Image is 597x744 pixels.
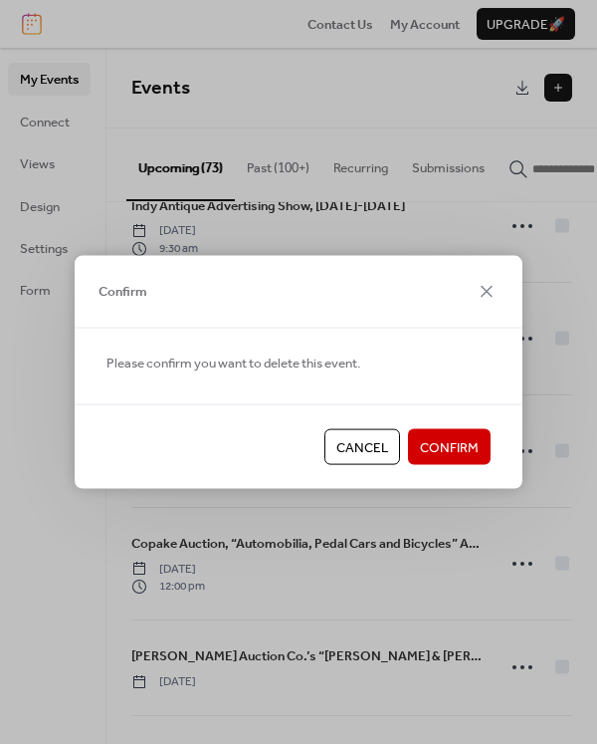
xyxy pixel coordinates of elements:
button: Confirm [408,429,491,465]
span: Confirm [420,438,479,458]
span: Please confirm you want to delete this event. [106,353,360,372]
span: Cancel [336,438,388,458]
span: Confirm [99,282,147,302]
button: Cancel [324,429,400,465]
